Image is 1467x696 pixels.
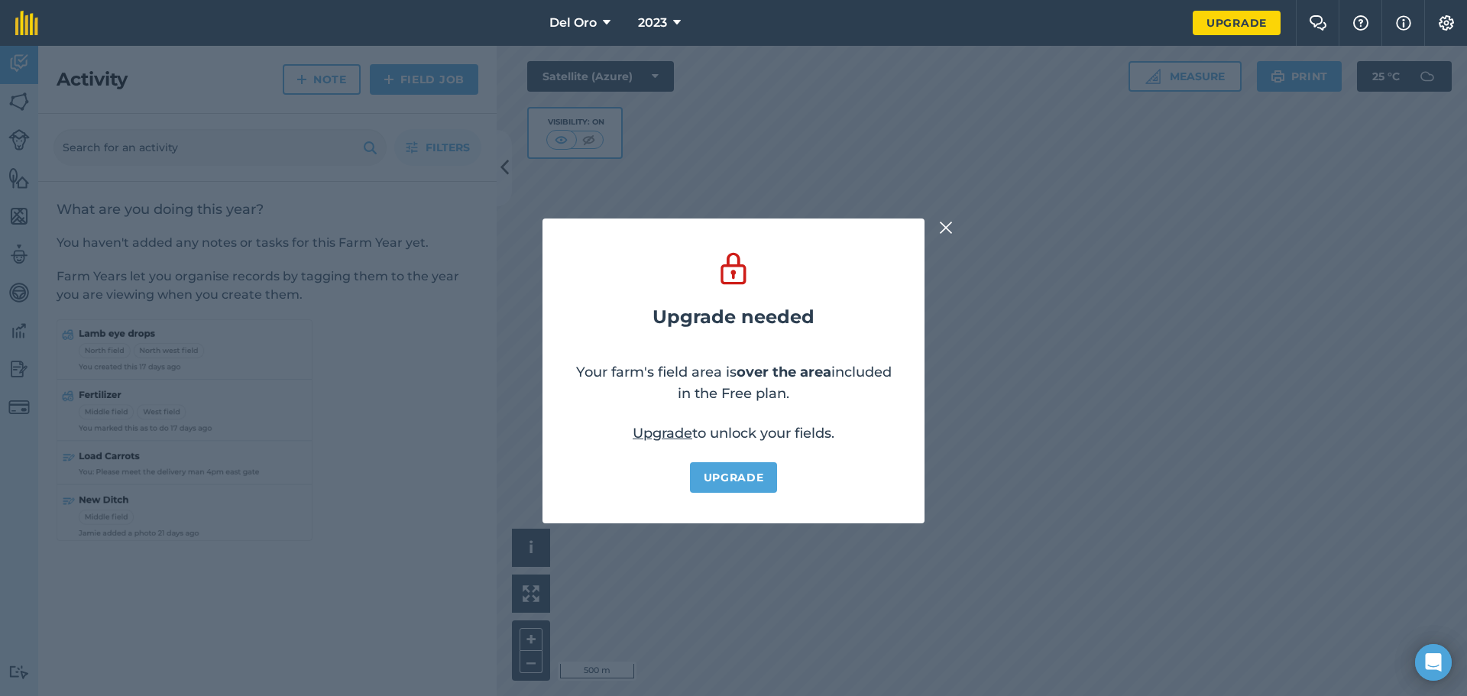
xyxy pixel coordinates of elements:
[15,11,38,35] img: fieldmargin Logo
[1309,15,1327,31] img: Two speech bubbles overlapping with the left bubble in the forefront
[1352,15,1370,31] img: A question mark icon
[653,306,814,328] h2: Upgrade needed
[633,422,834,444] p: to unlock your fields.
[939,219,953,237] img: svg+xml;base64,PHN2ZyB4bWxucz0iaHR0cDovL3d3dy53My5vcmcvMjAwMC9zdmciIHdpZHRoPSIyMiIgaGVpZ2h0PSIzMC...
[1437,15,1456,31] img: A cog icon
[737,364,831,380] strong: over the area
[573,361,894,404] p: Your farm's field area is included in the Free plan.
[1193,11,1281,35] a: Upgrade
[549,14,597,32] span: Del Oro
[633,425,692,442] a: Upgrade
[638,14,667,32] span: 2023
[1415,644,1452,681] div: Open Intercom Messenger
[1396,14,1411,32] img: svg+xml;base64,PHN2ZyB4bWxucz0iaHR0cDovL3d3dy53My5vcmcvMjAwMC9zdmciIHdpZHRoPSIxNyIgaGVpZ2h0PSIxNy...
[690,462,778,493] a: Upgrade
